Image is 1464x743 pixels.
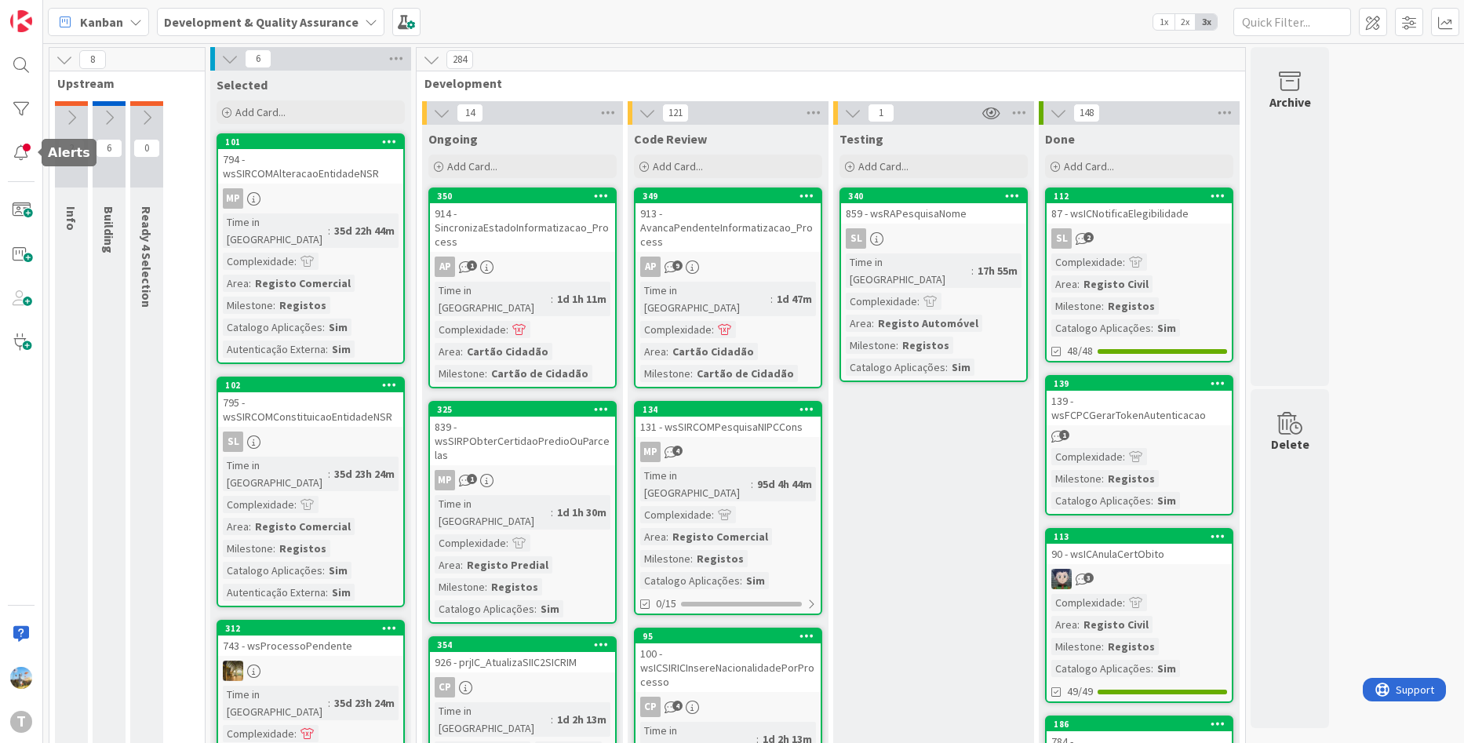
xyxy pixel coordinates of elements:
span: : [551,711,553,728]
div: 134 [643,404,821,415]
div: SL [846,228,866,249]
div: 17h 55m [974,262,1022,279]
span: Add Card... [858,159,909,173]
span: : [896,337,898,354]
span: 0/15 [656,595,676,612]
span: 284 [446,50,473,69]
span: 1 [868,104,894,122]
div: Registo Comercial [668,528,772,545]
div: 354 [437,639,615,650]
div: Complexidade [223,496,294,513]
span: Done [1045,131,1075,147]
div: Area [435,343,461,360]
span: 3x [1196,14,1217,30]
div: 913 - AvancaPendenteInformatizacao_Process [635,203,821,252]
span: : [322,562,325,579]
div: T [10,711,32,733]
div: Milestone [223,540,273,557]
div: Registos [275,540,330,557]
div: 139 [1054,378,1232,389]
div: SL [1047,228,1232,249]
span: 4 [672,701,683,711]
div: Complexidade [435,321,506,338]
div: 312743 - wsProcessoPendente [218,621,403,656]
div: Registo Predial [463,556,552,574]
div: LS [1047,569,1232,589]
span: : [740,572,742,589]
span: : [322,319,325,336]
div: 134 [635,402,821,417]
div: 839 - wsSIRPObterCertidaoPredioOuParcelas [430,417,615,465]
div: Registo Comercial [251,518,355,535]
span: : [690,550,693,567]
div: MP [435,470,455,490]
div: 139139 - wsFCPCGerarTokenAutenticacao [1047,377,1232,425]
div: 95 [635,629,821,643]
div: Complexidade [1051,594,1123,611]
span: 14 [457,104,483,122]
span: 1 [1059,430,1069,440]
span: 1 [467,474,477,484]
div: Registos [898,337,953,354]
span: 6 [245,49,271,68]
span: : [1151,492,1153,509]
div: 101 [218,135,403,149]
img: LS [1051,569,1072,589]
div: 795 - wsSIRCOMConstituicaoEntidadeNSR [218,392,403,427]
div: 95100 - wsICSIRICInsereNacionalidadePorProcesso [635,629,821,692]
div: Catalogo Aplicações [1051,319,1151,337]
span: : [971,262,974,279]
div: MP [218,188,403,209]
span: Code Review [634,131,707,147]
span: : [1123,253,1125,271]
div: Catalogo Aplicações [223,562,322,579]
span: : [328,694,330,712]
span: : [1151,660,1153,677]
span: Add Card... [447,159,497,173]
h5: Alerts [48,145,90,160]
span: : [328,465,330,483]
span: 121 [662,104,689,122]
div: SL [218,432,403,452]
div: Time in [GEOGRAPHIC_DATA] [223,686,328,720]
div: Autenticação Externa [223,341,326,358]
div: Registos [1104,297,1159,315]
div: MP [223,188,243,209]
div: 349 [643,191,821,202]
div: Time in [GEOGRAPHIC_DATA] [640,282,770,316]
span: : [1123,594,1125,611]
div: 100 - wsICSIRICInsereNacionalidadePorProcesso [635,643,821,692]
div: Sim [328,341,355,358]
span: : [506,321,508,338]
img: DG [10,667,32,689]
span: 2 [1083,232,1094,242]
div: 35d 23h 24m [330,465,399,483]
div: 1d 47m [773,290,816,308]
div: Area [1051,616,1077,633]
div: Milestone [223,297,273,314]
span: : [551,504,553,521]
span: : [249,518,251,535]
span: : [294,253,297,270]
div: 102 [218,378,403,392]
div: Sim [328,584,355,601]
span: Development [424,75,1225,91]
span: : [690,365,693,382]
span: : [945,359,948,376]
div: 794 - wsSIRCOMAlteracaoEntidadeNSR [218,149,403,184]
div: Catalogo Aplicações [1051,492,1151,509]
div: SL [1051,228,1072,249]
div: Sim [325,319,351,336]
div: 90 - wsICAnulaCertObito [1047,544,1232,564]
div: Catalogo Aplicações [435,600,534,617]
div: 131 - wsSIRCOMPesquisaNIPCCons [635,417,821,437]
div: 325 [437,404,615,415]
span: Add Card... [235,105,286,119]
div: SL [841,228,1026,249]
span: 6 [96,139,122,158]
div: Time in [GEOGRAPHIC_DATA] [435,282,551,316]
div: Sim [948,359,974,376]
span: : [326,584,328,601]
div: SL [223,432,243,452]
div: Complexidade [640,506,712,523]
